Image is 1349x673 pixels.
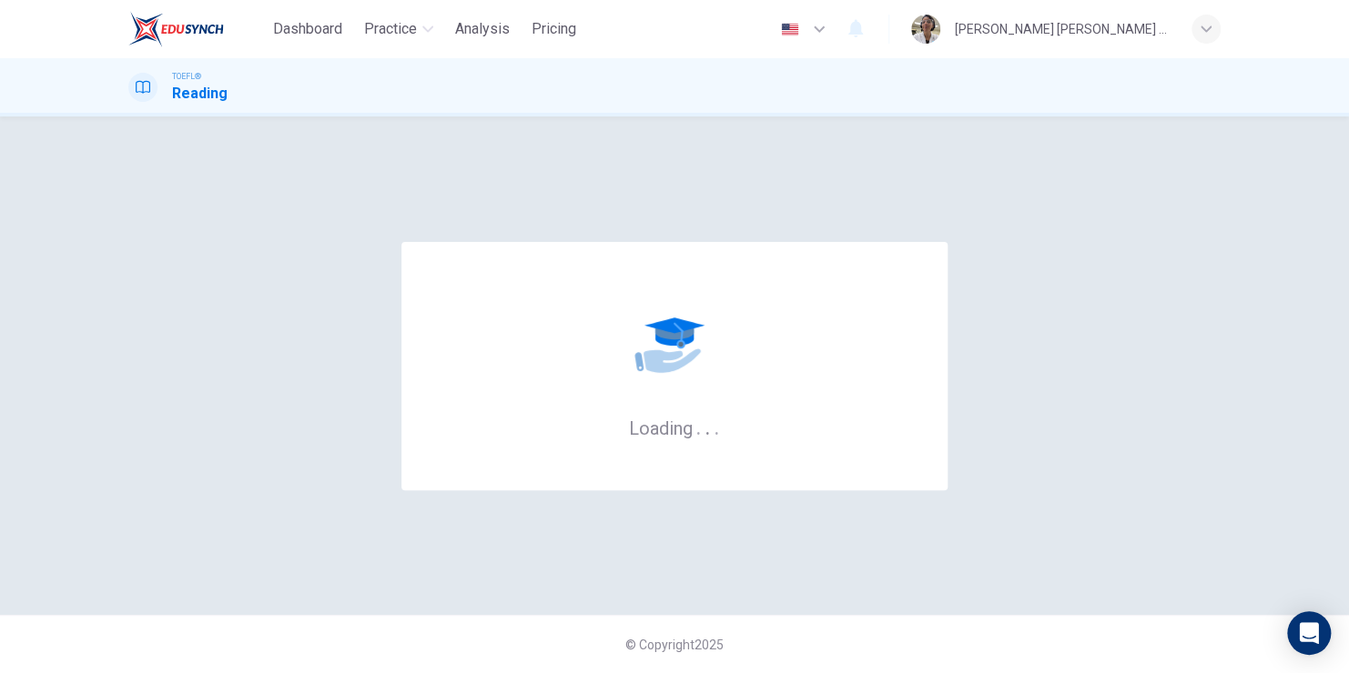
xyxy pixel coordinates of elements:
span: © Copyright 2025 [625,638,724,652]
span: Practice [364,18,417,40]
button: Practice [357,13,441,45]
h6: . [714,411,720,441]
a: EduSynch logo [128,11,266,47]
div: [PERSON_NAME] [PERSON_NAME] [PERSON_NAME] [955,18,1170,40]
h6: Loading [629,416,720,439]
span: Pricing [532,18,576,40]
span: Dashboard [273,18,342,40]
button: Pricing [524,13,583,45]
img: Profile picture [911,15,940,44]
img: EduSynch logo [128,11,224,47]
span: TOEFL® [172,70,201,83]
h1: Reading [172,83,228,105]
img: en [778,23,801,36]
span: Analysis [455,18,510,40]
button: Dashboard [266,13,350,45]
button: Analysis [448,13,517,45]
h6: . [695,411,702,441]
div: Open Intercom Messenger [1287,611,1331,655]
h6: . [705,411,711,441]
